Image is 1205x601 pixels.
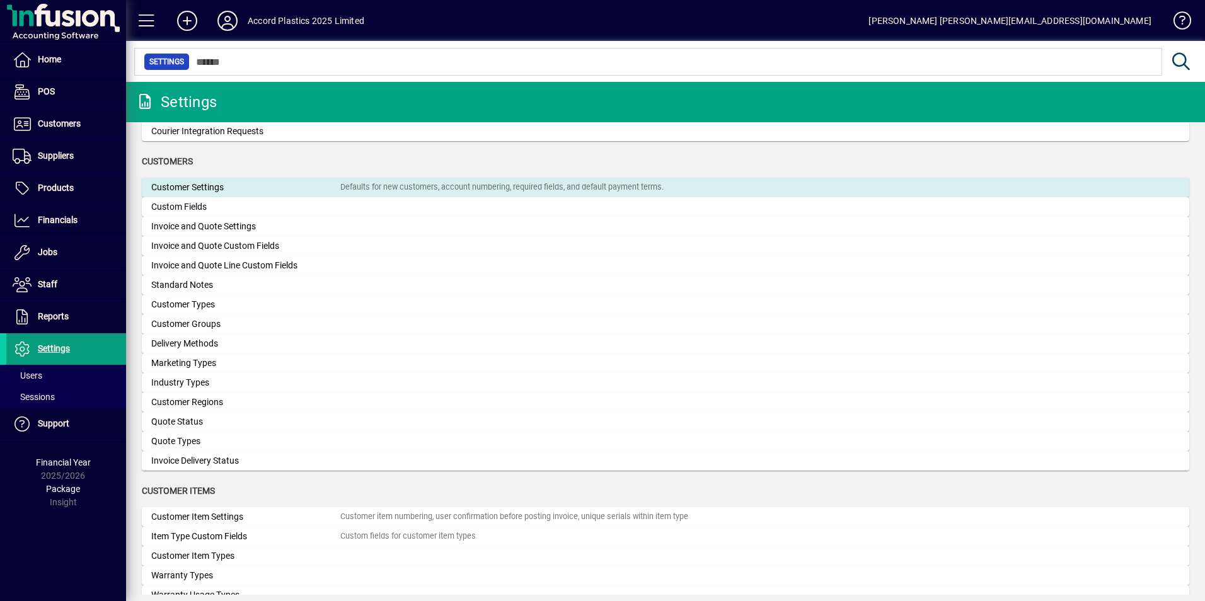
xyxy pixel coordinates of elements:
[151,357,340,370] div: Marketing Types
[142,334,1189,353] a: Delivery Methods
[151,396,340,409] div: Customer Regions
[38,279,57,289] span: Staff
[6,386,126,408] a: Sessions
[149,55,184,68] span: Settings
[6,108,126,140] a: Customers
[248,11,364,31] div: Accord Plastics 2025 Limited
[151,200,340,214] div: Custom Fields
[142,432,1189,451] a: Quote Types
[151,259,340,272] div: Invoice and Quote Line Custom Fields
[151,530,340,543] div: Item Type Custom Fields
[151,510,340,524] div: Customer Item Settings
[142,314,1189,334] a: Customer Groups
[46,484,80,494] span: Package
[142,353,1189,373] a: Marketing Types
[1164,3,1189,43] a: Knowledge Base
[151,549,340,563] div: Customer Item Types
[13,392,55,402] span: Sessions
[151,435,340,448] div: Quote Types
[38,247,57,257] span: Jobs
[207,9,248,32] button: Profile
[38,215,78,225] span: Financials
[151,239,340,253] div: Invoice and Quote Custom Fields
[142,412,1189,432] a: Quote Status
[142,527,1189,546] a: Item Type Custom FieldsCustom fields for customer item types
[340,181,664,193] div: Defaults for new customers, account numbering, required fields, and default payment terms.
[38,86,55,96] span: POS
[142,217,1189,236] a: Invoice and Quote Settings
[6,140,126,172] a: Suppliers
[6,173,126,204] a: Products
[6,269,126,300] a: Staff
[151,298,340,311] div: Customer Types
[142,486,215,496] span: Customer Items
[151,181,340,194] div: Customer Settings
[6,237,126,268] a: Jobs
[151,278,340,292] div: Standard Notes
[142,156,193,166] span: Customers
[6,408,126,440] a: Support
[151,220,340,233] div: Invoice and Quote Settings
[151,415,340,428] div: Quote Status
[6,76,126,108] a: POS
[6,301,126,333] a: Reports
[142,507,1189,527] a: Customer Item SettingsCustomer item numbering, user confirmation before posting invoice, unique s...
[142,275,1189,295] a: Standard Notes
[151,318,340,331] div: Customer Groups
[38,54,61,64] span: Home
[151,454,340,467] div: Invoice Delivery Status
[36,457,91,467] span: Financial Year
[142,295,1189,314] a: Customer Types
[38,118,81,129] span: Customers
[142,546,1189,566] a: Customer Item Types
[151,569,340,582] div: Warranty Types
[38,183,74,193] span: Products
[142,178,1189,197] a: Customer SettingsDefaults for new customers, account numbering, required fields, and default paym...
[142,256,1189,275] a: Invoice and Quote Line Custom Fields
[38,311,69,321] span: Reports
[151,337,340,350] div: Delivery Methods
[151,125,340,138] div: Courier Integration Requests
[340,530,476,542] div: Custom fields for customer item types
[142,197,1189,217] a: Custom Fields
[142,566,1189,585] a: Warranty Types
[340,511,688,523] div: Customer item numbering, user confirmation before posting invoice, unique serials within item type
[6,205,126,236] a: Financials
[167,9,207,32] button: Add
[142,122,1189,141] a: Courier Integration Requests
[6,44,126,76] a: Home
[13,370,42,381] span: Users
[38,151,74,161] span: Suppliers
[142,236,1189,256] a: Invoice and Quote Custom Fields
[38,418,69,428] span: Support
[868,11,1151,31] div: [PERSON_NAME] [PERSON_NAME][EMAIL_ADDRESS][DOMAIN_NAME]
[38,343,70,353] span: Settings
[6,365,126,386] a: Users
[151,376,340,389] div: Industry Types
[142,451,1189,471] a: Invoice Delivery Status
[142,392,1189,412] a: Customer Regions
[142,373,1189,392] a: Industry Types
[135,92,217,112] div: Settings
